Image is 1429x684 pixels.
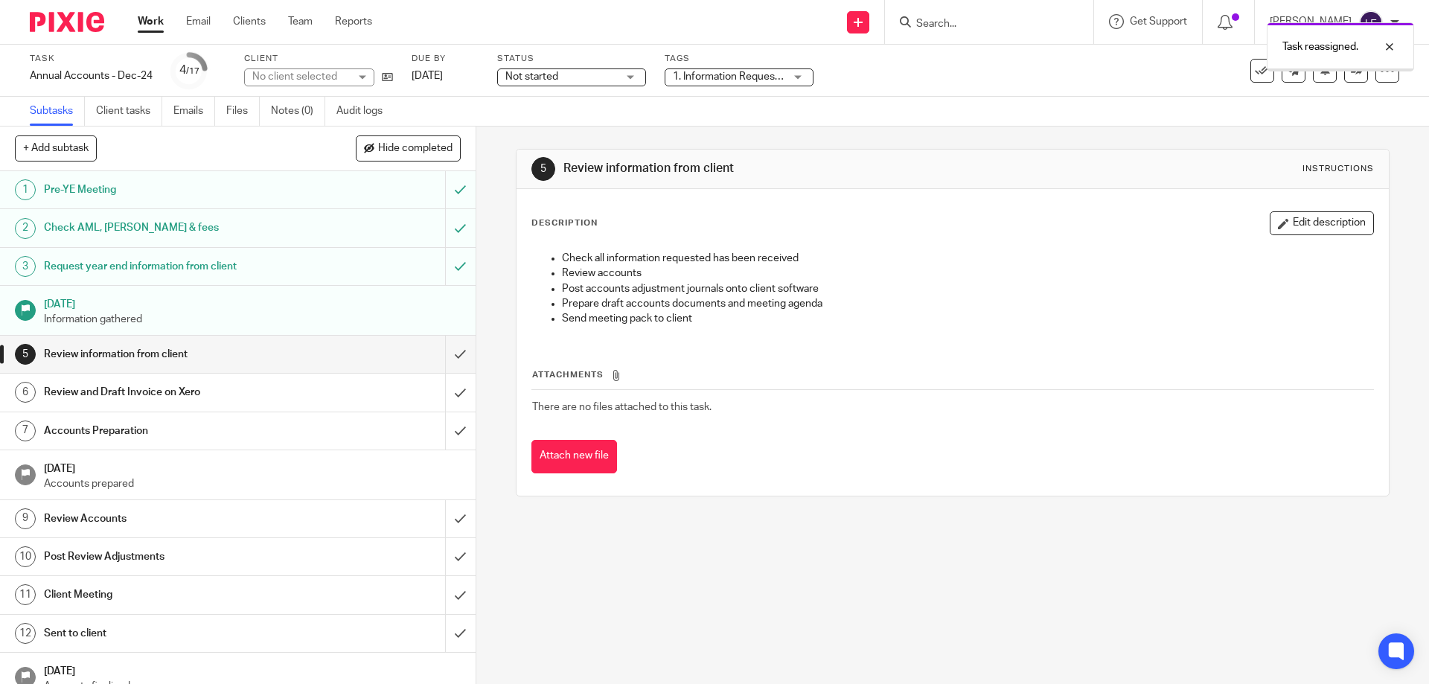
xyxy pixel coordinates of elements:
[532,371,604,379] span: Attachments
[44,179,301,201] h1: Pre-YE Meeting
[179,62,199,79] div: 4
[15,256,36,277] div: 3
[44,293,461,312] h1: [DATE]
[563,161,985,176] h1: Review information from client
[44,660,461,679] h1: [DATE]
[412,71,443,81] span: [DATE]
[378,143,453,155] span: Hide completed
[336,97,394,126] a: Audit logs
[44,508,301,530] h1: Review Accounts
[15,623,36,644] div: 12
[30,53,153,65] label: Task
[1302,163,1374,175] div: Instructions
[356,135,461,161] button: Hide completed
[44,622,301,645] h1: Sent to client
[44,476,461,491] p: Accounts prepared
[505,71,558,82] span: Not started
[244,53,393,65] label: Client
[44,312,461,327] p: Information gathered
[15,179,36,200] div: 1
[1359,10,1383,34] img: svg%3E
[531,157,555,181] div: 5
[15,135,97,161] button: + Add subtask
[226,97,260,126] a: Files
[271,97,325,126] a: Notes (0)
[412,53,479,65] label: Due by
[44,420,301,442] h1: Accounts Preparation
[233,14,266,29] a: Clients
[30,12,104,32] img: Pixie
[44,546,301,568] h1: Post Review Adjustments
[186,14,211,29] a: Email
[288,14,313,29] a: Team
[44,584,301,606] h1: Client Meeting
[30,97,85,126] a: Subtasks
[497,53,646,65] label: Status
[252,69,349,84] div: No client selected
[96,97,162,126] a: Client tasks
[531,440,617,473] button: Attach new file
[665,53,813,65] label: Tags
[1270,211,1374,235] button: Edit description
[532,402,712,412] span: There are no files attached to this task.
[335,14,372,29] a: Reports
[44,381,301,403] h1: Review and Draft Invoice on Xero
[30,68,153,83] div: Annual Accounts - Dec-24
[173,97,215,126] a: Emails
[15,584,36,605] div: 11
[44,458,461,476] h1: [DATE]
[15,344,36,365] div: 5
[44,343,301,365] h1: Review information from client
[15,218,36,239] div: 2
[562,296,1372,311] p: Prepare draft accounts documents and meeting agenda
[15,421,36,441] div: 7
[186,67,199,75] small: /17
[138,14,164,29] a: Work
[44,217,301,239] h1: Check AML, [PERSON_NAME] & fees
[15,382,36,403] div: 6
[15,546,36,567] div: 10
[562,266,1372,281] p: Review accounts
[44,255,301,278] h1: Request year end information from client
[1282,39,1358,54] p: Task reassigned.
[562,251,1372,266] p: Check all information requested has been received
[531,217,598,229] p: Description
[673,71,790,82] span: 1. Information Requested
[562,311,1372,326] p: Send meeting pack to client
[562,281,1372,296] p: Post accounts adjustment journals onto client software
[15,508,36,529] div: 9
